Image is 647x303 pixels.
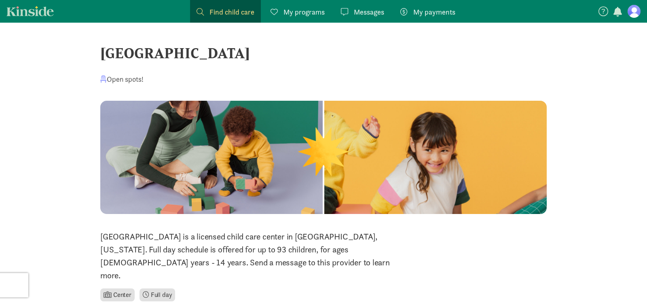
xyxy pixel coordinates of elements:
[100,230,405,282] p: [GEOGRAPHIC_DATA] is a licensed child care center in [GEOGRAPHIC_DATA], [US_STATE]. Full day sche...
[354,6,384,17] span: Messages
[100,74,144,85] div: Open spots!
[413,6,455,17] span: My payments
[6,6,54,16] a: Kinside
[100,42,547,64] div: [GEOGRAPHIC_DATA]
[140,288,175,301] li: Full day
[100,288,135,301] li: Center
[209,6,254,17] span: Find child care
[283,6,325,17] span: My programs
